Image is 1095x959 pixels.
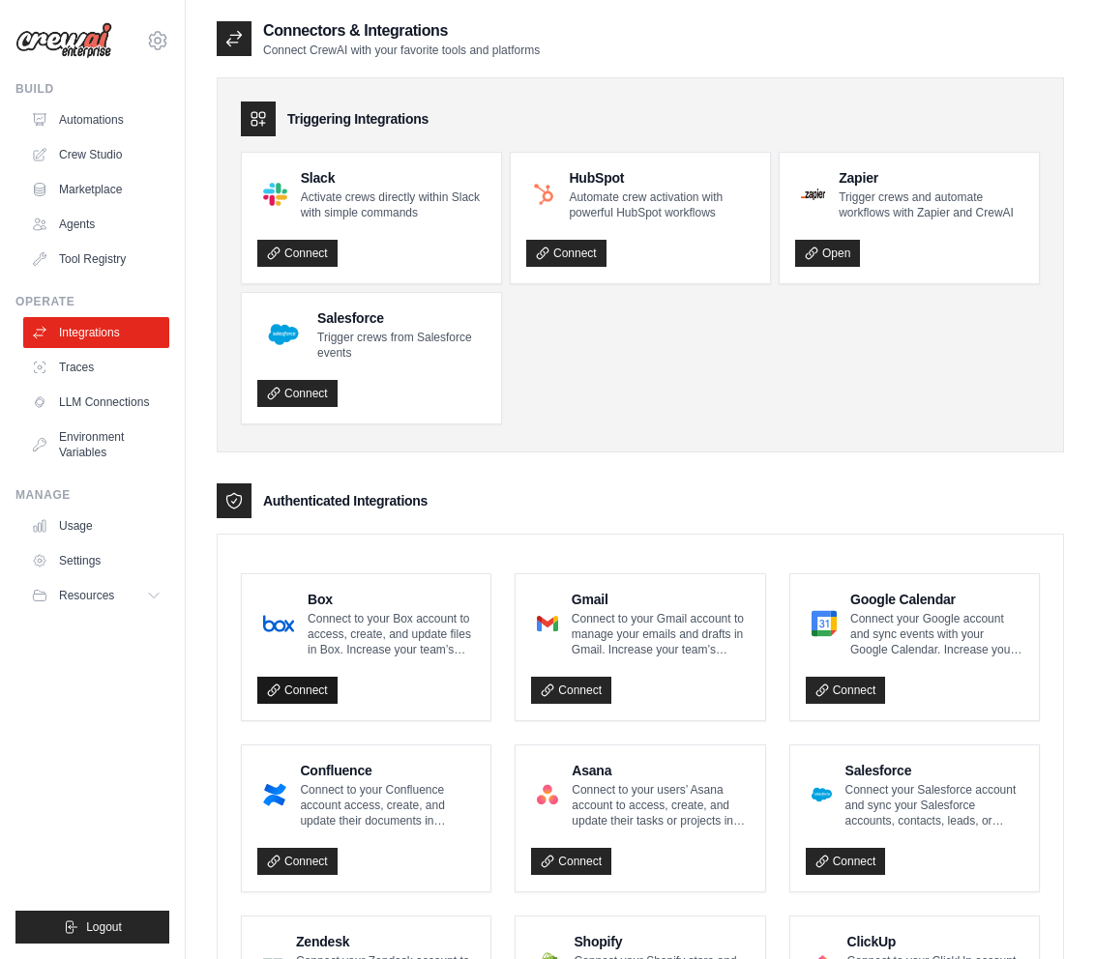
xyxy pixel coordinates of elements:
a: Agents [23,209,169,240]
h4: Zapier [839,168,1023,188]
p: Automate crew activation with powerful HubSpot workflows [569,189,755,220]
p: Connect to your users’ Asana account to access, create, and update their tasks or projects in [GE... [572,782,749,828]
div: Operate [15,294,169,309]
p: Connect to your Gmail account to manage your emails and drafts in Gmail. Increase your team’s pro... [572,611,750,657]
img: Slack Logo [263,183,287,207]
button: Resources [23,580,169,611]
a: Tool Registry [23,244,169,275]
a: Integrations [23,317,169,348]
a: Connect [257,240,338,267]
div: Build [15,81,169,97]
h4: ClickUp [847,932,1023,951]
a: Connect [257,380,338,407]
img: Google Calendar Logo [812,604,837,643]
a: Connect [257,677,338,704]
p: Connect your Salesforce account and sync your Salesforce accounts, contacts, leads, or opportunit... [845,782,1023,828]
img: Confluence Logo [263,775,286,814]
img: Salesforce Logo [263,314,304,355]
a: Usage [23,510,169,541]
button: Logout [15,911,169,944]
a: Connect [531,848,611,875]
a: Crew Studio [23,139,169,170]
p: Activate crews directly within Slack with simple commands [301,189,486,220]
h4: HubSpot [569,168,755,188]
a: Automations [23,104,169,135]
h4: Confluence [300,761,475,780]
img: Zapier Logo [801,189,825,200]
p: Connect to your Confluence account access, create, and update their documents in Confluence. Incr... [300,782,475,828]
h4: Asana [572,761,749,780]
h4: Box [308,590,475,609]
h4: Zendesk [296,932,475,951]
h4: Slack [301,168,486,188]
h4: Salesforce [317,308,486,328]
img: Logo [15,22,112,59]
img: Asana Logo [537,775,558,814]
a: Marketplace [23,174,169,205]
a: Connect [257,848,338,875]
a: Environment Variables [23,421,169,468]
img: Salesforce Logo [812,775,832,814]
p: Trigger crews from Salesforce events [317,330,486,361]
h4: Google Calendar [850,590,1023,609]
p: Connect CrewAI with your favorite tools and platforms [263,43,540,58]
a: Open [795,240,860,267]
img: Gmail Logo [537,604,557,643]
h3: Authenticated Integrations [263,491,428,510]
span: Resources [59,588,114,603]
h2: Connectors & Integrations [263,19,540,43]
p: Trigger crews and automate workflows with Zapier and CrewAI [839,189,1023,220]
h4: Gmail [572,590,750,609]
img: HubSpot Logo [532,183,555,206]
p: Connect your Google account and sync events with your Google Calendar. Increase your productivity... [850,611,1023,657]
h4: Salesforce [845,761,1023,780]
div: Manage [15,487,169,503]
a: Traces [23,352,169,383]
a: Connect [531,677,611,704]
img: Box Logo [263,604,294,643]
p: Connect to your Box account to access, create, and update files in Box. Increase your team’s prod... [308,611,475,657]
a: Connect [526,240,607,267]
h4: Shopify [574,932,749,951]
h3: Triggering Integrations [287,109,429,129]
a: Settings [23,545,169,576]
span: Logout [86,919,122,935]
a: Connect [806,848,886,875]
a: Connect [806,677,886,704]
a: LLM Connections [23,387,169,418]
